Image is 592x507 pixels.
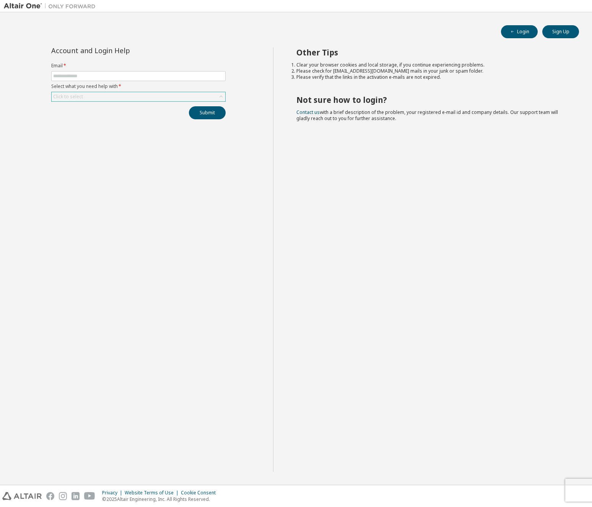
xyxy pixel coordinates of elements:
[4,2,99,10] img: Altair One
[46,492,54,500] img: facebook.svg
[2,492,42,500] img: altair_logo.svg
[296,109,558,122] span: with a brief description of the problem, your registered e-mail id and company details. Our suppo...
[296,95,566,105] h2: Not sure how to login?
[501,25,538,38] button: Login
[52,92,225,101] div: Click to select
[102,490,125,496] div: Privacy
[102,496,220,502] p: © 2025 Altair Engineering, Inc. All Rights Reserved.
[72,492,80,500] img: linkedin.svg
[296,47,566,57] h2: Other Tips
[51,47,191,54] div: Account and Login Help
[296,109,320,115] a: Contact us
[296,62,566,68] li: Clear your browser cookies and local storage, if you continue experiencing problems.
[181,490,220,496] div: Cookie Consent
[51,83,226,89] label: Select what you need help with
[84,492,95,500] img: youtube.svg
[296,68,566,74] li: Please check for [EMAIL_ADDRESS][DOMAIN_NAME] mails in your junk or spam folder.
[296,74,566,80] li: Please verify that the links in the activation e-mails are not expired.
[53,94,83,100] div: Click to select
[125,490,181,496] div: Website Terms of Use
[542,25,579,38] button: Sign Up
[189,106,226,119] button: Submit
[51,63,226,69] label: Email
[59,492,67,500] img: instagram.svg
